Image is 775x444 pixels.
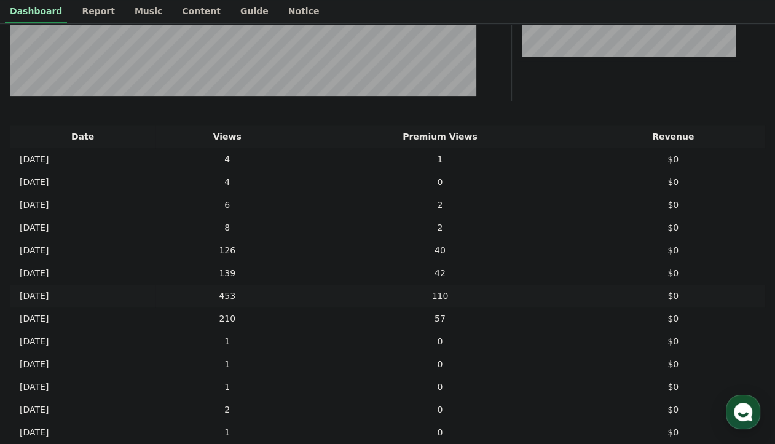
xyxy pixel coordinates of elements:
td: 8 [155,216,299,239]
p: [DATE] [20,176,49,189]
p: [DATE] [20,335,49,348]
td: 0 [299,171,581,194]
th: Revenue [581,125,765,148]
td: $0 [581,376,765,398]
td: 2 [299,216,581,239]
p: [DATE] [20,312,49,325]
td: $0 [581,171,765,194]
td: $0 [581,353,765,376]
a: Home [4,342,81,373]
p: [DATE] [20,290,49,303]
td: 0 [299,398,581,421]
td: $0 [581,148,765,171]
td: 126 [155,239,299,262]
p: [DATE] [20,153,49,166]
p: [DATE] [20,358,49,371]
td: 40 [299,239,581,262]
p: [DATE] [20,221,49,234]
p: [DATE] [20,426,49,439]
p: [DATE] [20,403,49,416]
td: 1 [155,421,299,444]
td: $0 [581,398,765,421]
td: $0 [581,285,765,307]
td: 42 [299,262,581,285]
p: [DATE] [20,199,49,212]
td: 6 [155,194,299,216]
td: $0 [581,194,765,216]
td: 1 [299,148,581,171]
td: 4 [155,148,299,171]
td: 2 [299,194,581,216]
td: $0 [581,330,765,353]
td: 453 [155,285,299,307]
th: Premium Views [299,125,581,148]
td: $0 [581,421,765,444]
td: 1 [155,376,299,398]
td: 4 [155,171,299,194]
th: Date [10,125,155,148]
td: 139 [155,262,299,285]
a: Settings [159,342,236,373]
p: [DATE] [20,381,49,394]
td: 1 [155,353,299,376]
span: Settings [182,360,212,370]
td: 57 [299,307,581,330]
span: Messages [102,361,138,371]
td: 0 [299,421,581,444]
p: [DATE] [20,244,49,257]
td: $0 [581,262,765,285]
td: 210 [155,307,299,330]
td: 0 [299,330,581,353]
td: $0 [581,307,765,330]
td: 0 [299,376,581,398]
td: $0 [581,216,765,239]
td: $0 [581,239,765,262]
a: Messages [81,342,159,373]
td: 2 [155,398,299,421]
th: Views [155,125,299,148]
td: 110 [299,285,581,307]
td: 0 [299,353,581,376]
span: Home [31,360,53,370]
p: [DATE] [20,267,49,280]
td: 1 [155,330,299,353]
